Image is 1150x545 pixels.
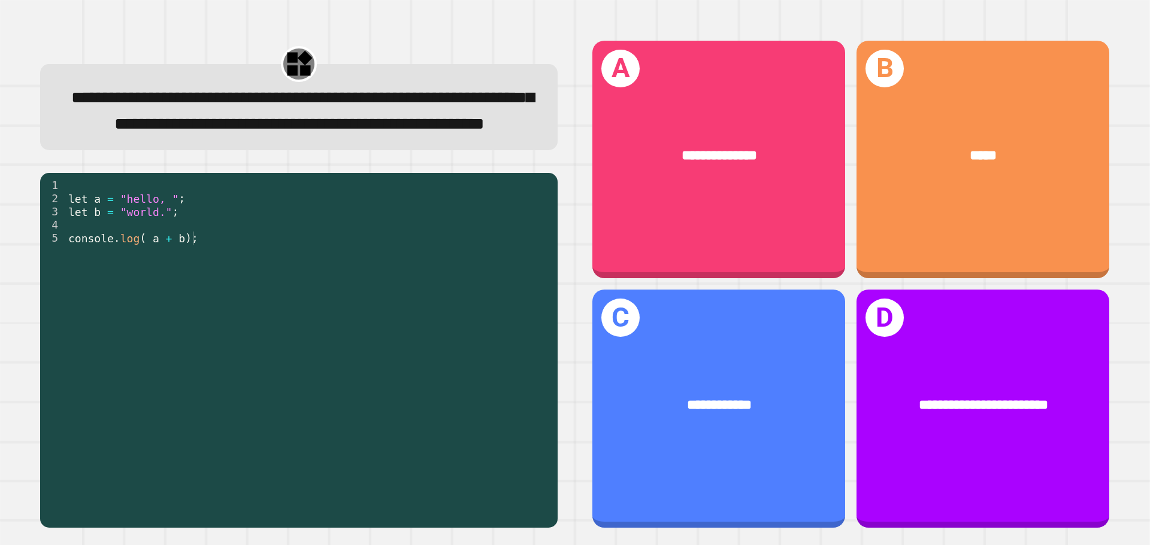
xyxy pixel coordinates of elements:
[865,50,904,88] h1: B
[40,218,66,232] div: 4
[40,205,66,218] div: 3
[40,179,66,192] div: 1
[40,232,66,245] div: 5
[865,299,904,337] h1: D
[40,192,66,205] div: 2
[601,50,640,88] h1: A
[601,299,640,337] h1: C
